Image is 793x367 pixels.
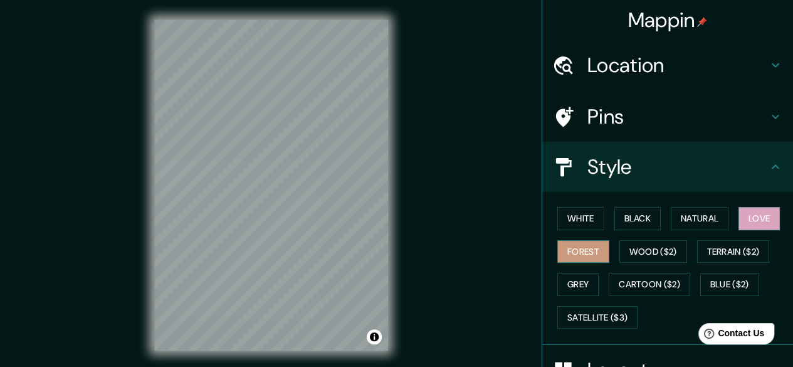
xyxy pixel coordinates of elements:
button: White [557,207,604,230]
button: Forest [557,240,609,263]
iframe: Help widget launcher [681,318,779,353]
div: Location [542,40,793,90]
div: Style [542,142,793,192]
img: pin-icon.png [697,17,707,27]
button: Love [738,207,780,230]
h4: Location [587,53,768,78]
button: Grey [557,273,599,296]
button: Natural [671,207,728,230]
button: Wood ($2) [619,240,687,263]
button: Satellite ($3) [557,306,638,329]
button: Black [614,207,661,230]
button: Terrain ($2) [697,240,770,263]
h4: Pins [587,104,768,129]
button: Toggle attribution [367,329,382,344]
button: Blue ($2) [700,273,759,296]
canvas: Map [154,20,388,351]
div: Pins [542,92,793,142]
h4: Style [587,154,768,179]
button: Cartoon ($2) [609,273,690,296]
h4: Mappin [628,8,708,33]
